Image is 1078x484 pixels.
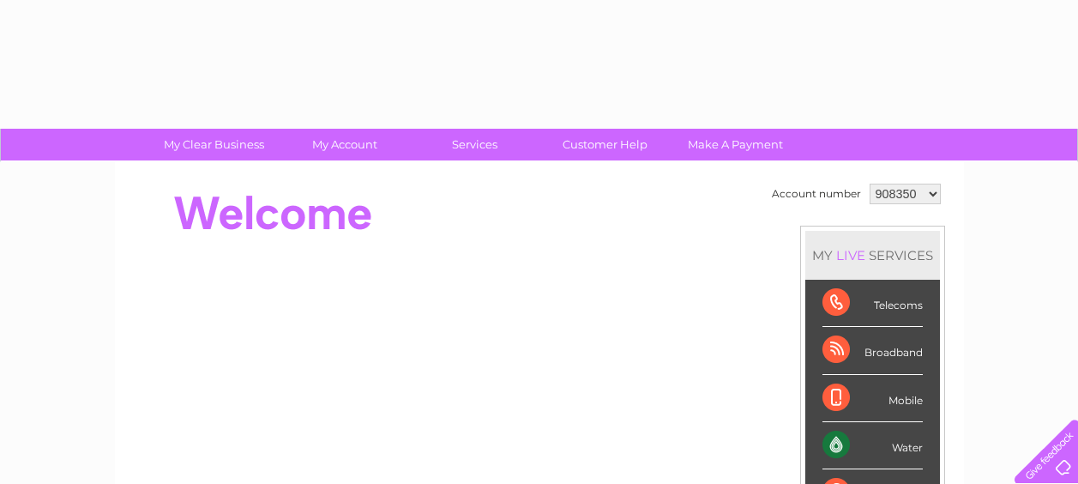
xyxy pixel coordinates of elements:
[833,247,869,263] div: LIVE
[822,422,923,469] div: Water
[274,129,415,160] a: My Account
[822,280,923,327] div: Telecoms
[143,129,285,160] a: My Clear Business
[534,129,676,160] a: Customer Help
[665,129,806,160] a: Make A Payment
[768,179,865,209] td: Account number
[822,375,923,422] div: Mobile
[822,327,923,374] div: Broadband
[805,231,940,280] div: MY SERVICES
[404,129,545,160] a: Services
